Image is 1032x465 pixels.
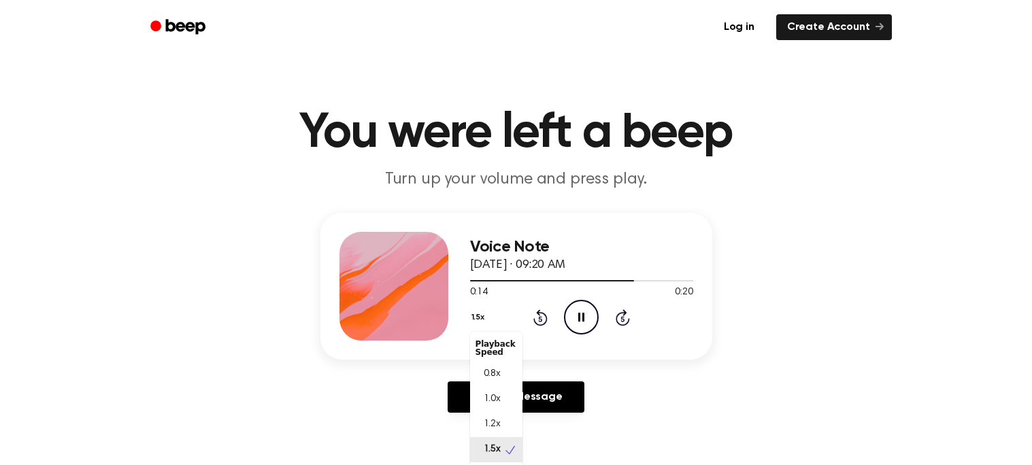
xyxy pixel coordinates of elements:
span: 1.5x [484,443,501,457]
button: 1.5x [470,306,490,329]
span: 1.0x [484,392,501,407]
div: Playback Speed [470,334,522,362]
span: 0.8x [484,367,501,381]
span: 1.2x [484,417,501,432]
